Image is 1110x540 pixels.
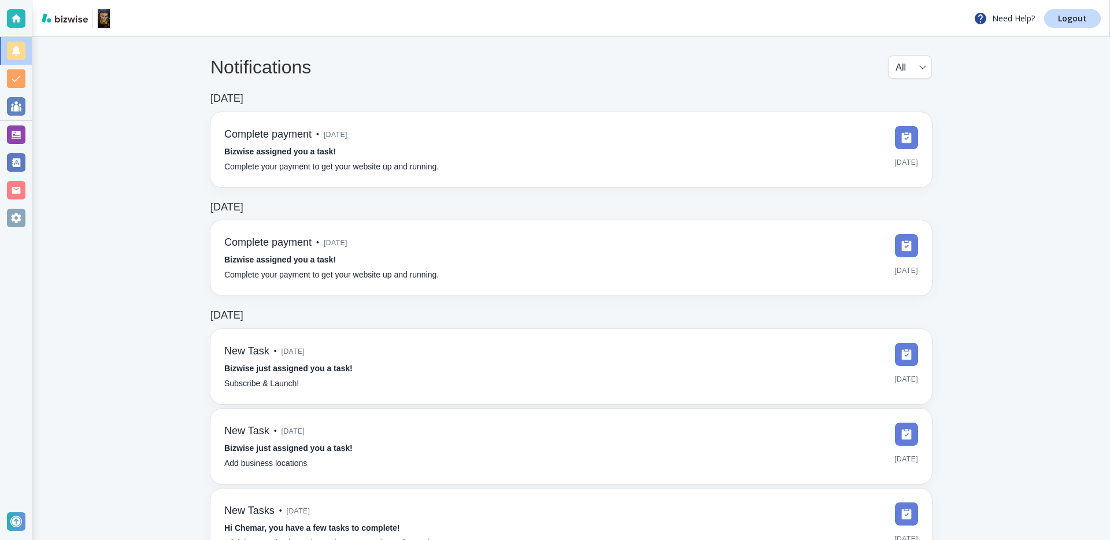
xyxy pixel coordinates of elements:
p: Subscribe & Launch! [224,378,299,390]
h6: New Task [224,425,269,438]
h6: [DATE] [210,201,243,214]
span: [DATE] [324,234,347,251]
a: Logout [1044,9,1101,28]
span: [DATE] [324,126,347,143]
p: • [274,425,277,438]
img: New Business [98,9,110,28]
a: Complete payment•[DATE]Bizwise assigned you a task!Complete your payment to get your website up a... [210,112,932,187]
span: [DATE] [894,450,918,468]
span: [DATE] [282,343,305,360]
img: DashboardSidebarTasks.svg [895,343,918,366]
span: [DATE] [894,262,918,279]
strong: Hi Chemar, you have a few tasks to complete! [224,523,399,532]
span: [DATE] [894,154,918,171]
a: Complete payment•[DATE]Bizwise assigned you a task!Complete your payment to get your website up a... [210,220,932,295]
img: bizwise [42,13,88,23]
p: Need Help? [974,12,1035,25]
strong: Bizwise just assigned you a task! [224,443,353,453]
img: DashboardSidebarTasks.svg [895,502,918,526]
span: [DATE] [894,371,918,388]
p: • [316,236,319,249]
img: DashboardSidebarTasks.svg [895,423,918,446]
h6: Complete payment [224,236,312,249]
p: • [316,128,319,141]
h6: [DATE] [210,309,243,322]
span: [DATE] [282,423,305,440]
p: Complete your payment to get your website up and running. [224,161,439,173]
p: Complete your payment to get your website up and running. [224,269,439,282]
a: New Task•[DATE]Bizwise just assigned you a task!Subscribe & Launch![DATE] [210,329,932,404]
span: [DATE] [287,502,310,520]
h4: Notifications [210,56,311,78]
strong: Bizwise assigned you a task! [224,147,336,156]
div: All [896,56,924,78]
p: • [279,505,282,517]
p: Add business locations [224,457,307,470]
h6: Complete payment [224,128,312,141]
img: DashboardSidebarTasks.svg [895,234,918,257]
p: Logout [1058,14,1087,23]
h6: New Tasks [224,505,275,517]
p: • [274,345,277,358]
h6: [DATE] [210,93,243,105]
strong: Bizwise assigned you a task! [224,255,336,264]
strong: Bizwise just assigned you a task! [224,364,353,373]
a: New Task•[DATE]Bizwise just assigned you a task!Add business locations[DATE] [210,409,932,484]
img: DashboardSidebarTasks.svg [895,126,918,149]
h6: New Task [224,345,269,358]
